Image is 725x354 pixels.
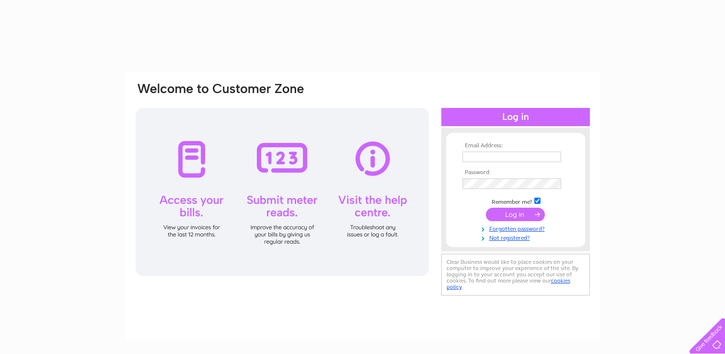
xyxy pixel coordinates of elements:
th: Email Address: [460,142,571,149]
a: Not registered? [462,233,571,242]
div: Clear Business would like to place cookies on your computer to improve your experience of the sit... [441,254,590,295]
input: Submit [486,208,545,221]
th: Password: [460,169,571,176]
a: Forgotten password? [462,224,571,233]
a: cookies policy [447,277,570,290]
td: Remember me? [460,196,571,206]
